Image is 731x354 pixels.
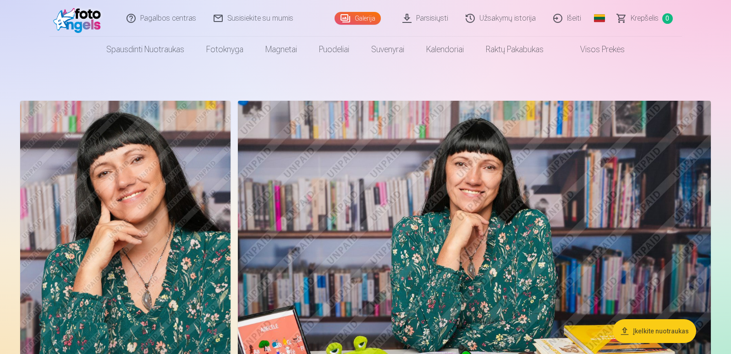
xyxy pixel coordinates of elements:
[254,37,308,62] a: Magnetai
[631,13,659,24] span: Krepšelis
[335,12,381,25] a: Galerija
[613,319,696,343] button: Įkelkite nuotraukas
[360,37,415,62] a: Suvenyrai
[308,37,360,62] a: Puodeliai
[415,37,475,62] a: Kalendoriai
[662,13,673,24] span: 0
[555,37,636,62] a: Visos prekės
[475,37,555,62] a: Raktų pakabukas
[53,4,106,33] img: /fa2
[195,37,254,62] a: Fotoknyga
[95,37,195,62] a: Spausdinti nuotraukas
